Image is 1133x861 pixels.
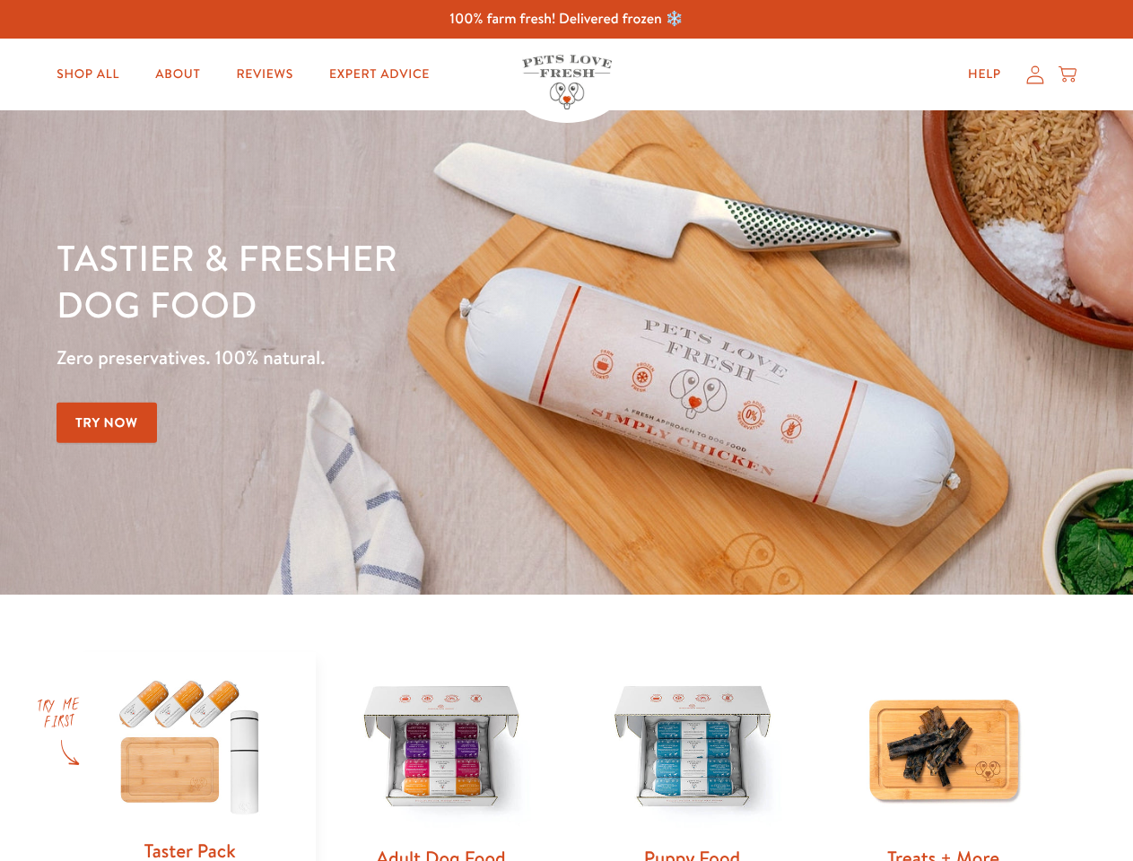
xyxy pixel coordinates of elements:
a: Expert Advice [315,57,444,92]
img: Pets Love Fresh [522,55,612,109]
a: Reviews [222,57,307,92]
h1: Tastier & fresher dog food [57,234,736,327]
a: Try Now [57,403,157,443]
a: Help [954,57,1015,92]
p: Zero preservatives. 100% natural. [57,342,736,374]
a: About [141,57,214,92]
a: Shop All [42,57,134,92]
